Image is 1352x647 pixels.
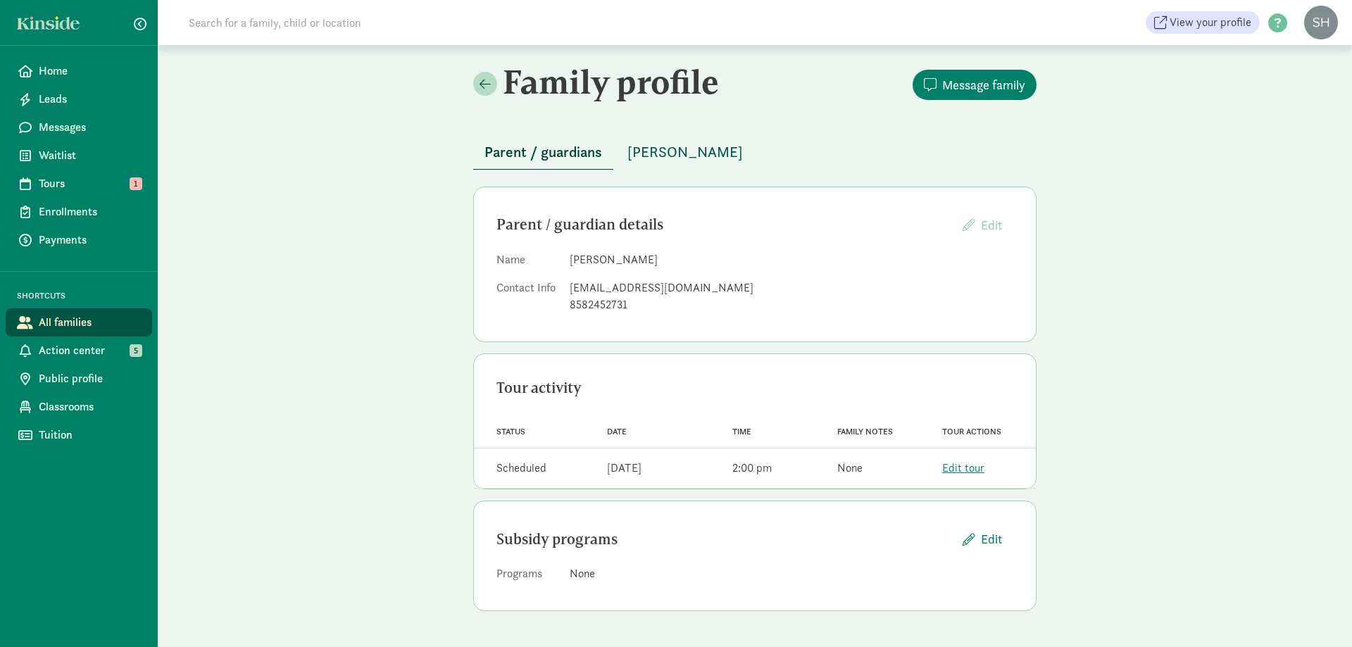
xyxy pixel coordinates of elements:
input: Search for a family, child or location [180,8,575,37]
a: Leads [6,85,152,113]
div: 2:00 pm [732,460,772,477]
span: Edit [981,529,1002,548]
a: Messages [6,113,152,142]
span: Enrollments [39,203,141,220]
span: Tuition [39,427,141,444]
a: View your profile [1146,11,1260,34]
span: Parent / guardians [484,141,602,163]
span: Action center [39,342,141,359]
div: None [570,565,1013,582]
h2: Family profile [473,62,752,101]
div: [DATE] [607,460,641,477]
dd: [PERSON_NAME] [570,251,1013,268]
a: Tours 1 [6,170,152,198]
div: Tour activity [496,377,1013,399]
span: Tours [39,175,141,192]
span: Public profile [39,370,141,387]
div: None [837,460,863,477]
button: Edit [951,524,1013,554]
a: Action center 5 [6,337,152,365]
span: Edit [981,217,1002,233]
a: Edit tour [942,460,984,475]
div: [EMAIL_ADDRESS][DOMAIN_NAME] [570,279,1013,296]
button: Message family [913,70,1037,100]
button: [PERSON_NAME] [616,135,754,169]
a: Parent / guardians [473,144,613,161]
a: Home [6,57,152,85]
button: Edit [951,210,1013,240]
span: Family notes [837,427,893,436]
span: [PERSON_NAME] [627,141,743,163]
span: Status [496,427,525,436]
div: Parent / guardian details [496,213,951,236]
a: Tuition [6,421,152,449]
a: [PERSON_NAME] [616,144,754,161]
div: Subsidy programs [496,528,951,551]
span: Time [732,427,751,436]
div: 8582452731 [570,296,1013,313]
span: Payments [39,232,141,249]
span: Date [607,427,627,436]
a: Enrollments [6,198,152,226]
dt: Programs [496,565,558,588]
a: Waitlist [6,142,152,170]
a: Classrooms [6,393,152,421]
span: Messages [39,119,141,136]
span: Waitlist [39,147,141,164]
dt: Contact Info [496,279,558,319]
span: 5 [130,344,142,357]
span: Message family [942,75,1025,94]
span: 1 [130,177,142,190]
dt: Name [496,251,558,274]
span: Home [39,63,141,80]
span: Classrooms [39,398,141,415]
div: Scheduled [496,460,546,477]
button: Parent / guardians [473,135,613,170]
span: Tour actions [942,427,1001,436]
a: Payments [6,226,152,254]
span: Leads [39,91,141,108]
span: All families [39,314,141,331]
iframe: Chat Widget [1282,579,1352,647]
a: All families [6,308,152,337]
span: View your profile [1170,14,1251,31]
a: Public profile [6,365,152,393]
